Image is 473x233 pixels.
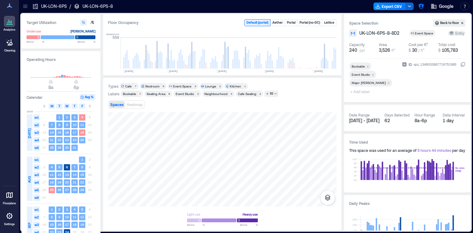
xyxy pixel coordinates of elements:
div: 3 [193,84,197,88]
span: Heatmap [127,102,143,107]
h3: Operating Hours [27,56,95,63]
text: [DATE] [218,69,227,73]
text: 3 [74,115,76,119]
text: 15 [50,223,54,226]
div: 1 [243,84,247,88]
div: Remove Event Studio [370,72,376,77]
div: Bookable [123,92,136,96]
text: 31 [73,146,76,149]
a: Cleaning [2,35,17,54]
span: w2 [33,214,40,220]
div: 1 day [443,117,466,124]
span: SEP [27,223,32,228]
span: S [43,104,45,109]
text: 8 [81,165,83,169]
button: IDspc_1349033887719751989 [460,62,465,67]
button: 240 ppl [349,47,376,53]
text: 28 [50,146,54,149]
button: Spaces [109,101,125,108]
text: 28 [73,188,76,192]
div: 8a - 6p [415,117,438,124]
text: 15 [80,173,84,176]
text: 1 [81,158,83,161]
text: 5 [58,165,60,169]
h3: Calendar [27,94,43,100]
text: 24 [73,138,76,142]
a: Analytics [2,14,17,33]
div: Floor Occupancy [108,19,239,26]
text: 6 [66,165,68,169]
text: 18 [80,130,84,134]
div: Types [108,84,118,89]
a: Settings [2,208,17,228]
div: Major [PERSON_NAME] [352,81,386,85]
text: 19 [58,180,61,184]
text: 25 [80,138,84,142]
button: Google [429,1,455,11]
div: Remove Bookable [365,64,371,69]
span: / ft² [418,48,424,52]
text: 21 [50,138,54,142]
span: w6 [33,194,40,201]
text: [DATE] [125,69,133,73]
div: Days Selected [385,112,409,117]
span: w5 [33,187,40,193]
span: w1 [33,206,40,213]
tspan: 50 [354,229,357,232]
span: [DATE] - [DATE] [349,118,379,123]
div: 62 [385,117,409,124]
text: 29 [80,188,84,192]
text: 4 [81,115,83,119]
div: 5 [161,84,165,88]
div: Cost per ft² [409,42,428,47]
div: Event Studio [352,72,370,77]
text: 12 [58,173,61,176]
span: w4 [33,179,40,186]
div: Seating Area [147,92,165,96]
text: 18 [73,223,76,226]
button: 10 [264,91,278,97]
span: $ [409,48,411,52]
span: Spaces [110,102,124,107]
text: 17 [73,130,76,134]
text: 1 [51,207,53,211]
div: Entry [449,31,464,36]
text: 7 [51,123,53,127]
span: w5 [33,145,40,151]
div: Bookable [352,64,365,69]
span: 6p [74,85,79,90]
div: Event Space [415,31,434,35]
div: 2 [218,84,222,88]
span: W [65,104,69,109]
text: [DATE] [314,69,323,73]
span: Above % [240,223,258,227]
div: Hour Range [415,112,435,117]
text: [DATE] [265,69,274,73]
span: Above % [77,40,95,44]
div: Event Studio [176,92,194,96]
text: 2 [66,115,68,119]
text: 20 [65,180,69,184]
span: AUG [27,176,32,183]
p: Floorplans [3,201,16,205]
span: 5 hours 44 minutes [417,148,451,152]
span: + Add label [349,87,372,96]
text: 11 [50,173,54,176]
text: 2 [58,207,60,211]
text: 12 [80,215,84,219]
span: w2 [33,164,40,170]
text: 13 [65,173,69,176]
p: Analytics [3,28,15,32]
text: 7 [74,165,76,169]
div: [PERSON_NAME] [70,28,95,34]
div: This space was used for an average of per day [349,148,465,153]
text: 10 [65,215,69,219]
button: Export CSV [373,3,406,10]
div: Labels [108,91,119,96]
tspan: 100 [352,223,357,226]
span: ppl [360,48,365,53]
span: ID [409,61,412,68]
tspan: 2h [354,174,357,177]
button: Back to floor [433,19,465,27]
text: 11 [73,215,76,219]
